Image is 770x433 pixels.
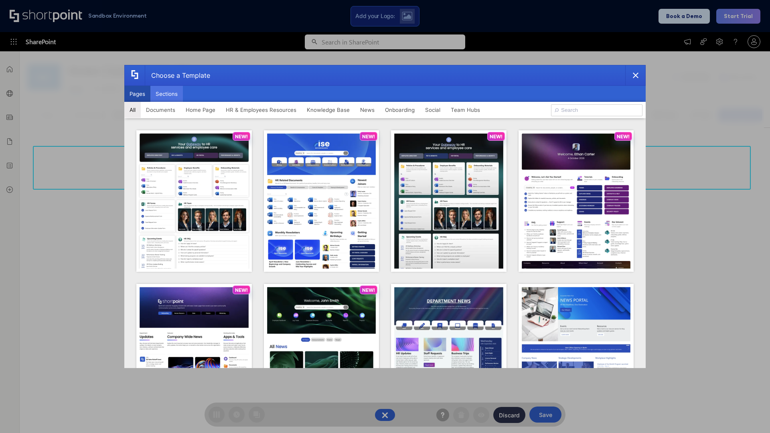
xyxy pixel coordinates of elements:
button: All [124,102,141,118]
p: NEW! [235,287,248,293]
div: template selector [124,65,646,368]
button: News [355,102,380,118]
button: Pages [124,86,150,102]
iframe: Chat Widget [626,340,770,433]
p: NEW! [362,287,375,293]
input: Search [551,104,642,116]
button: Home Page [180,102,221,118]
p: NEW! [362,134,375,140]
button: Documents [141,102,180,118]
button: Social [420,102,446,118]
p: NEW! [490,134,503,140]
button: Knowledge Base [302,102,355,118]
p: NEW! [617,134,630,140]
div: Choose a Template [145,65,210,85]
button: HR & Employees Resources [221,102,302,118]
button: Team Hubs [446,102,485,118]
button: Onboarding [380,102,420,118]
button: Sections [150,86,183,102]
p: NEW! [235,134,248,140]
